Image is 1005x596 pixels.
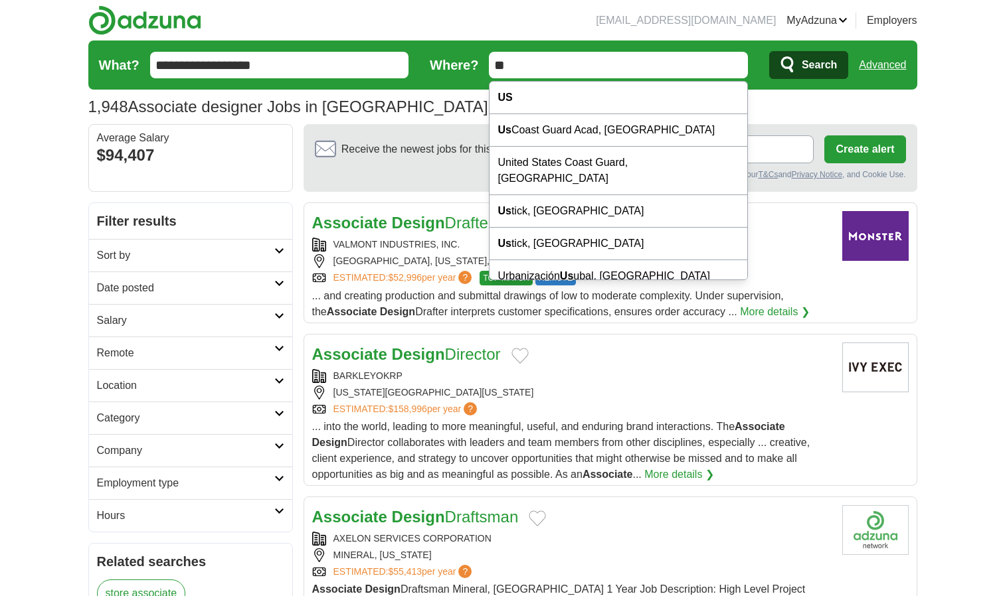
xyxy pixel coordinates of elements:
[315,169,906,181] div: By creating an alert, you agree to our and , and Cookie Use.
[312,214,494,232] a: Associate DesignDrafter
[529,510,546,526] button: Add to favorite jobs
[365,583,401,595] strong: Design
[388,404,426,414] span: $158,996
[392,508,445,526] strong: Design
[89,304,292,336] a: Salary
[312,214,387,232] strong: Associate
[596,13,776,29] li: [EMAIL_ADDRESS][DOMAIN_NAME]
[458,565,472,578] span: ?
[842,505,909,555] img: Company logo
[560,270,573,281] strong: Us
[97,508,274,524] h2: Hours
[89,203,292,239] h2: Filter results
[97,133,284,143] div: Average Salary
[740,304,810,320] a: More details ❯
[842,211,909,261] img: Company logo
[88,95,128,119] span: 1,948
[97,552,284,571] h2: Related searches
[88,98,488,115] h1: Associate designer Jobs in [GEOGRAPHIC_DATA]
[97,143,284,167] div: $94,407
[89,369,292,402] a: Location
[333,271,475,285] a: ESTIMATED:$52,996per year?
[824,135,905,163] button: Create alert
[97,280,274,296] h2: Date posted
[498,238,511,249] strong: Us
[786,13,848,29] a: MyAdzuna
[758,170,778,179] a: T&Cs
[388,272,422,283] span: $52,996
[312,290,784,317] span: ... and creating production and submittal drawings of low to moderate complexity. Under supervisi...
[490,228,747,260] div: tick, [GEOGRAPHIC_DATA]
[312,369,832,383] div: BARKLEYOKRP
[480,271,532,285] span: TOP MATCH
[464,402,477,415] span: ?
[498,92,512,103] strong: US
[312,532,832,546] div: AXELON SERVICES CORPORATION
[312,238,832,252] div: VALMONT INDUSTRIES, INC.
[333,565,475,579] a: ESTIMATED:$55,413per year?
[99,55,139,75] label: What?
[97,345,274,361] h2: Remote
[490,195,747,228] div: tick, [GEOGRAPHIC_DATA]
[392,214,445,232] strong: Design
[327,306,377,317] strong: Associate
[312,386,832,400] div: [US_STATE][GEOGRAPHIC_DATA][US_STATE]
[312,508,387,526] strong: Associate
[791,170,842,179] a: Privacy Notice
[89,336,292,369] a: Remote
[498,205,511,216] strong: Us
[312,254,832,268] div: [GEOGRAPHIC_DATA], [US_STATE], 68064
[583,469,633,480] strong: Associate
[430,55,478,75] label: Where?
[312,508,519,526] a: Associate DesignDraftsman
[341,141,569,157] span: Receive the newest jobs for this search :
[842,342,909,392] img: Company logo
[859,52,906,78] a: Advanced
[867,13,917,29] a: Employers
[380,306,415,317] strong: Design
[498,124,511,135] strong: Us
[97,378,274,394] h2: Location
[97,313,274,329] h2: Salary
[89,271,292,304] a: Date posted
[97,248,274,263] h2: Sort by
[735,421,785,432] strong: Associate
[392,345,445,363] strong: Design
[388,566,422,577] span: $55,413
[312,548,832,562] div: MINERAL, [US_STATE]
[89,467,292,499] a: Employment type
[97,475,274,491] h2: Employment type
[89,239,292,271] a: Sort by
[312,345,501,363] a: Associate DesignDirector
[312,583,363,595] strong: Associate
[312,421,810,480] span: ... into the world, leading to more meaningful, useful, and enduring brand interactions. The Dire...
[97,443,274,459] h2: Company
[511,348,529,364] button: Add to favorite jobs
[312,437,347,448] strong: Design
[89,499,292,532] a: Hours
[333,402,480,416] a: ESTIMATED:$158,996per year?
[802,52,837,78] span: Search
[458,271,472,284] span: ?
[490,260,747,293] div: Urbanización ubal, [GEOGRAPHIC_DATA]
[97,410,274,426] h2: Category
[769,51,848,79] button: Search
[644,467,714,483] a: More details ❯
[88,5,201,35] img: Adzuna logo
[490,114,747,147] div: Coast Guard Acad, [GEOGRAPHIC_DATA]
[89,434,292,467] a: Company
[312,345,387,363] strong: Associate
[89,402,292,434] a: Category
[490,147,747,195] div: United States Coast Guard, [GEOGRAPHIC_DATA]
